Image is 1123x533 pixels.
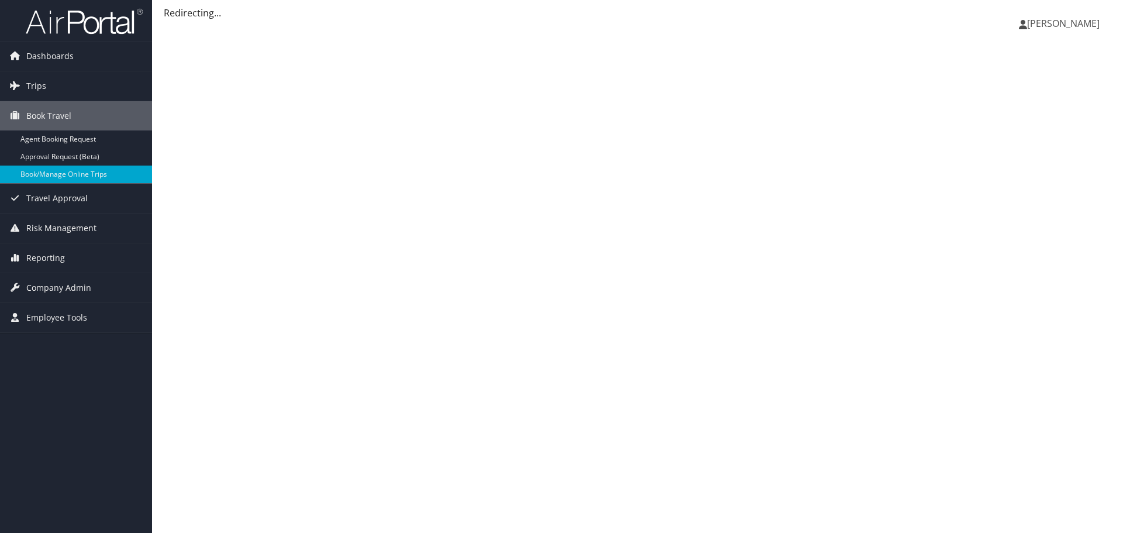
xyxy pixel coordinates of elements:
[26,71,46,101] span: Trips
[1027,17,1100,30] span: [PERSON_NAME]
[26,42,74,71] span: Dashboards
[26,303,87,332] span: Employee Tools
[26,273,91,302] span: Company Admin
[1019,6,1111,41] a: [PERSON_NAME]
[26,243,65,273] span: Reporting
[26,101,71,130] span: Book Travel
[26,184,88,213] span: Travel Approval
[26,8,143,35] img: airportal-logo.png
[164,6,1111,20] div: Redirecting...
[26,214,97,243] span: Risk Management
